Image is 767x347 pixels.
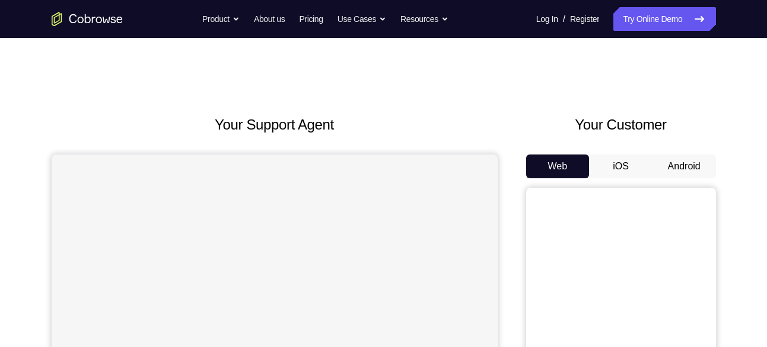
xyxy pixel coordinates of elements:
[299,7,323,31] a: Pricing
[613,7,715,31] a: Try Online Demo
[52,114,498,135] h2: Your Support Agent
[526,114,716,135] h2: Your Customer
[52,12,123,26] a: Go to the home page
[563,12,565,26] span: /
[526,154,590,178] button: Web
[202,7,240,31] button: Product
[570,7,599,31] a: Register
[338,7,386,31] button: Use Cases
[653,154,716,178] button: Android
[536,7,558,31] a: Log In
[400,7,448,31] button: Resources
[589,154,653,178] button: iOS
[254,7,285,31] a: About us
